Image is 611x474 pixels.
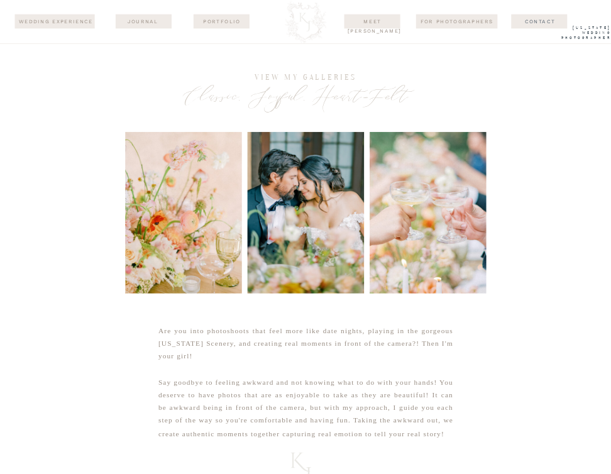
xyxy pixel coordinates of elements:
a: Portfolio [197,18,246,26]
a: [US_STATE] WEdding Photographer [546,26,611,43]
a: Contact [505,18,576,26]
p: Classic. Joyful. Heart-Felt [175,69,418,117]
a: wedding experience [18,18,94,27]
h3: view my galleries [246,72,365,83]
a: journal [118,18,168,26]
a: Meet [PERSON_NAME] [348,18,397,26]
p: Are you into photoshoots that feel more like date nights, playing in the gorgeous [US_STATE] Scen... [158,324,453,428]
a: For Photographers [416,18,498,26]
